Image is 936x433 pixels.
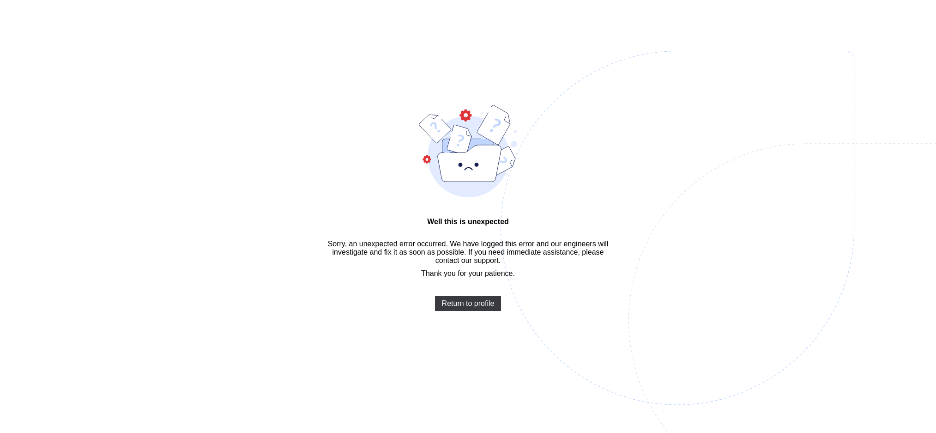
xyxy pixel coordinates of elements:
[327,240,608,265] span: Sorry, an unexpected error occurred. We have logged this error and our engineers will investigate...
[419,105,517,197] img: error-bound.9d27ae2af7d8ffd69f21ced9f822e0fd.svg
[327,218,608,226] span: Well this is unexpected
[421,269,515,277] span: Thank you for your patience.
[442,299,495,308] span: Return to profile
